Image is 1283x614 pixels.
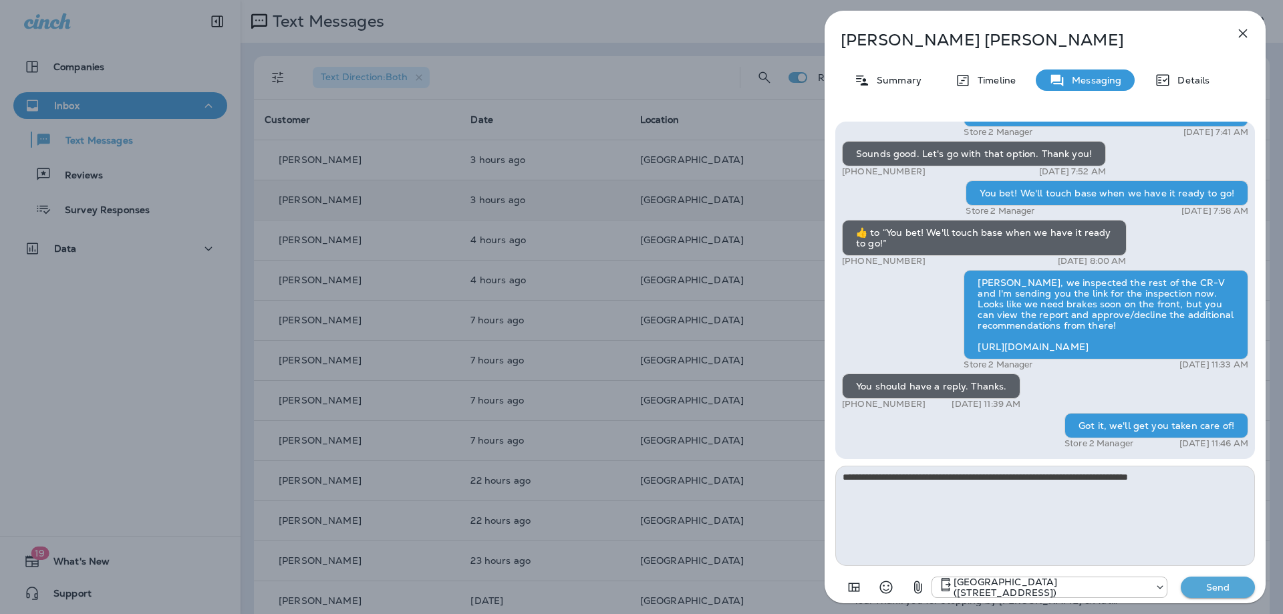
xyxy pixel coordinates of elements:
div: You bet! We'll touch base when we have it ready to go! [966,180,1248,206]
p: [DATE] 11:46 AM [1179,438,1248,449]
p: Store 2 Manager [1064,438,1133,449]
p: Summary [870,75,921,86]
button: Select an emoji [873,574,899,601]
div: +1 (402) 571-1201 [932,577,1167,598]
div: You should have a reply. Thanks. [842,373,1020,399]
p: [PHONE_NUMBER] [842,399,925,410]
div: [PERSON_NAME], we inspected the rest of the CR-V and I'm sending you the link for the inspection ... [964,270,1248,359]
p: [DATE] 8:00 AM [1058,256,1127,267]
p: Messaging [1065,75,1121,86]
div: Got it, we'll get you taken care of! [1064,413,1248,438]
p: Timeline [971,75,1016,86]
button: Send [1181,577,1255,598]
p: Store 2 Manager [964,359,1032,370]
p: [DATE] 7:52 AM [1039,166,1106,177]
p: [DATE] 11:33 AM [1179,359,1248,370]
p: [GEOGRAPHIC_DATA] ([STREET_ADDRESS]) [954,577,1148,598]
div: ​👍​ to “ You bet! We'll touch base when we have it ready to go! ” [842,220,1127,256]
p: Details [1171,75,1209,86]
p: Send [1190,581,1246,593]
p: Store 2 Manager [966,206,1034,216]
button: Add in a premade template [841,574,867,601]
div: Sounds good. Let's go with that option. Thank you! [842,141,1106,166]
p: Store 2 Manager [964,127,1032,138]
p: [PHONE_NUMBER] [842,166,925,177]
p: [DATE] 11:39 AM [952,399,1020,410]
p: [PHONE_NUMBER] [842,256,925,267]
p: [DATE] 7:58 AM [1181,206,1248,216]
p: [PERSON_NAME] [PERSON_NAME] [841,31,1205,49]
p: [DATE] 7:41 AM [1183,127,1248,138]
